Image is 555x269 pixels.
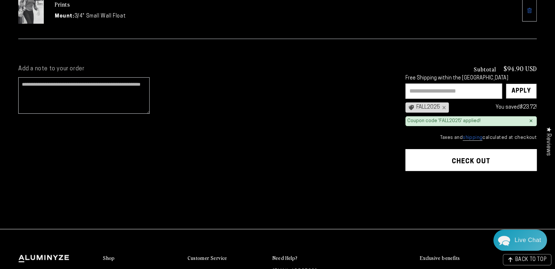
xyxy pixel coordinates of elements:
dt: Mount: [55,12,74,20]
span: Away until 11:00 AM [53,36,103,42]
div: Free Shipping within the [GEOGRAPHIC_DATA] [405,75,537,82]
small: Taxes and calculated at checkout [405,134,537,141]
img: John [68,11,87,30]
div: FALL2025 [405,102,449,113]
div: Click to open Judge.me floating reviews tab [541,121,555,161]
iframe: PayPal-paypal [405,185,537,201]
h2: Customer Service [188,255,227,261]
img: Marie J [53,11,72,30]
div: Coupon code 'FALL2025' applied! [407,118,481,124]
p: $94.90 USD [504,65,537,72]
span: Re:amaze [78,190,99,195]
h2: Need Help? [273,255,298,261]
div: × [440,105,446,110]
a: Leave A Message [48,202,107,213]
span: We run on [56,191,99,195]
label: Add a note to your order [18,65,391,73]
a: shipping [463,135,482,141]
summary: Customer Service [188,255,265,262]
summary: Need Help? [273,255,350,262]
img: Helga [84,11,103,30]
h2: Shop [103,255,115,261]
dd: 3/4" Small Wall Float [74,12,126,20]
h2: Exclusive benefits [420,255,460,261]
div: Apply [512,84,531,98]
summary: Exclusive benefits [420,255,537,262]
div: × [529,118,533,124]
span: $23.72 [520,105,536,110]
span: BACK TO TOP [515,257,547,262]
div: You saved ! [452,103,537,112]
div: Chat widget toggle [493,230,547,251]
summary: Shop [103,255,180,262]
h3: Subtotal [474,66,496,72]
div: Contact Us Directly [514,230,541,251]
button: Check out [405,149,537,171]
